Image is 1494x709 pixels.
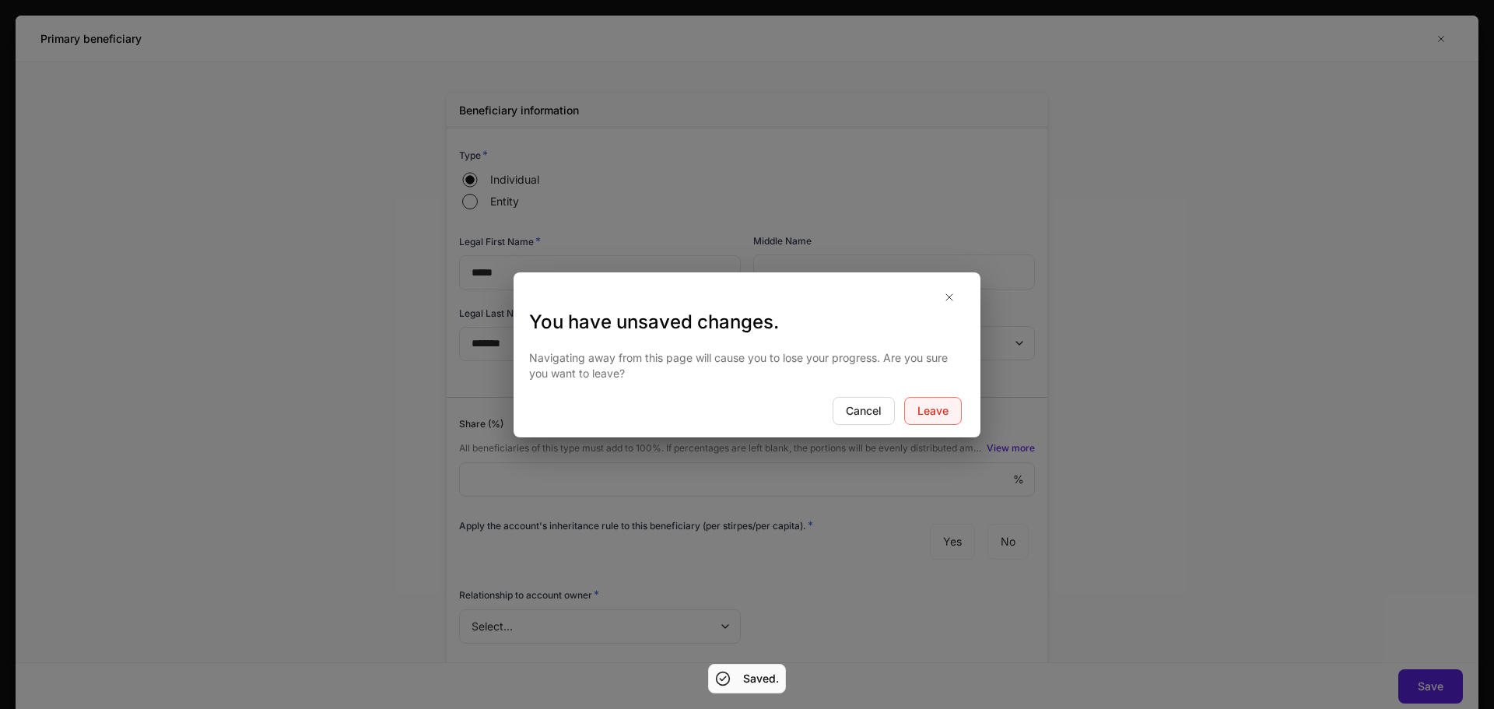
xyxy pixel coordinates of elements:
div: Cancel [846,403,882,419]
p: Navigating away from this page will cause you to lose your progress. Are you sure you want to leave? [529,350,965,381]
button: Leave [904,397,962,425]
h5: Saved. [743,671,779,686]
button: Cancel [833,397,895,425]
div: Leave [917,403,949,419]
h3: You have unsaved changes. [529,310,965,335]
